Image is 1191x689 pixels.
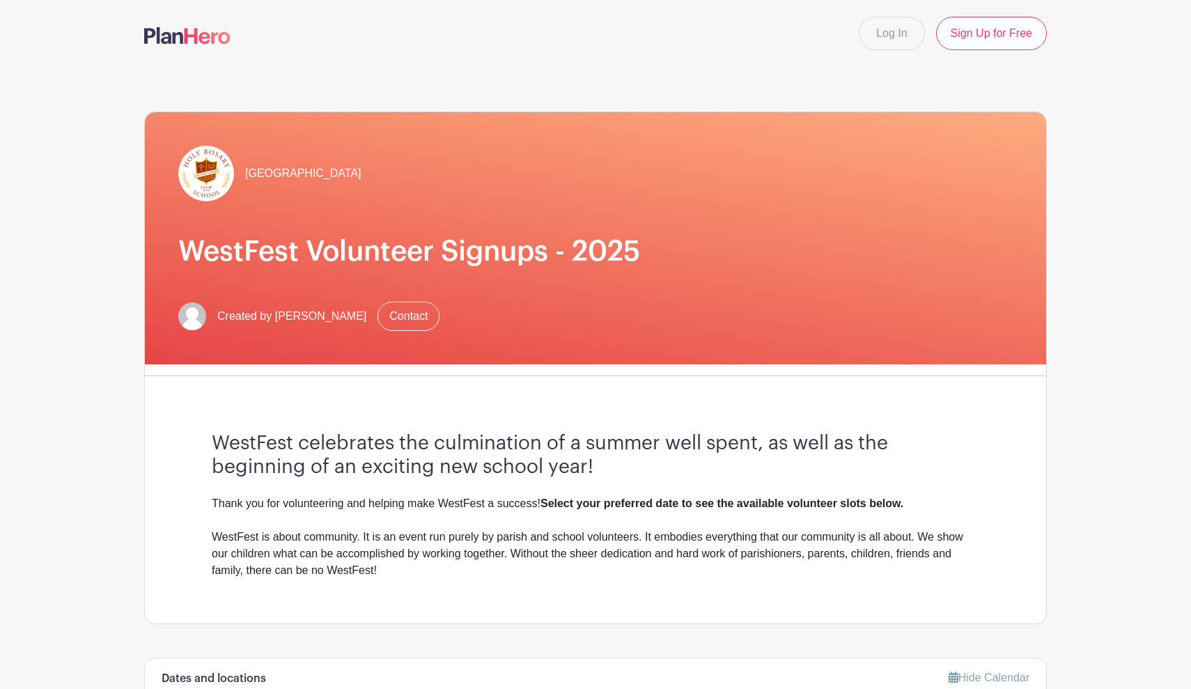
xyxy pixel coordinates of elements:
img: logo-507f7623f17ff9eddc593b1ce0a138ce2505c220e1c5a4e2b4648c50719b7d32.svg [144,27,231,44]
strong: Select your preferred date to see the available volunteer slots below. [540,497,903,509]
h6: Dates and locations [162,672,266,686]
span: Created by [PERSON_NAME] [217,308,366,325]
a: Log In [859,17,924,50]
img: hr-logo-circle.png [178,146,234,201]
h3: WestFest celebrates the culmination of a summer well spent, as well as the beginning of an exciti... [212,432,979,479]
div: Thank you for volunteering and helping make WestFest a success! [212,495,979,512]
img: default-ce2991bfa6775e67f084385cd625a349d9dcbb7a52a09fb2fda1e96e2d18dcdb.png [178,302,206,330]
a: Sign Up for Free [936,17,1047,50]
span: [GEOGRAPHIC_DATA] [245,165,361,182]
h1: WestFest Volunteer Signups - 2025 [178,235,1013,268]
a: Hide Calendar [949,672,1029,683]
a: Contact [377,302,439,331]
div: WestFest is about community. It is an event run purely by parish and school volunteers. It embodi... [212,529,979,579]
